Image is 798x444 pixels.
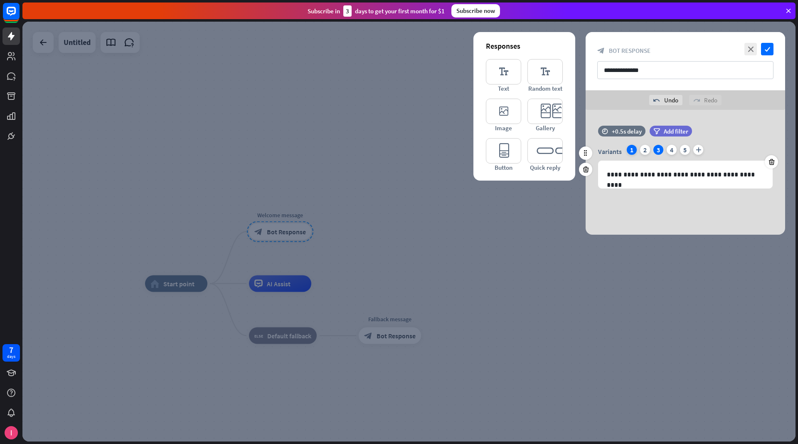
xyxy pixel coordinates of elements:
span: Add filter [664,127,688,135]
div: 7 [9,346,13,354]
div: Subscribe in days to get your first month for $1 [308,5,445,17]
button: Open LiveChat chat widget [7,3,32,28]
div: 2 [640,145,650,155]
i: plus [693,145,703,155]
div: days [7,354,15,360]
i: time [602,128,608,134]
i: filter [653,128,660,134]
div: 1 [627,145,637,155]
i: undo [653,97,660,104]
i: redo [693,97,700,104]
div: +0.5s delay [612,127,642,135]
i: check [761,43,773,55]
div: 3 [343,5,352,17]
span: Variants [598,147,622,156]
div: 3 [653,145,663,155]
div: Subscribe now [451,4,500,17]
div: 4 [667,145,677,155]
i: close [744,43,757,55]
div: Redo [689,95,722,105]
a: 7 days [2,344,20,362]
div: Undo [649,95,682,105]
i: block_bot_response [597,47,605,55]
div: 5 [680,145,690,155]
span: Bot Response [609,47,650,55]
